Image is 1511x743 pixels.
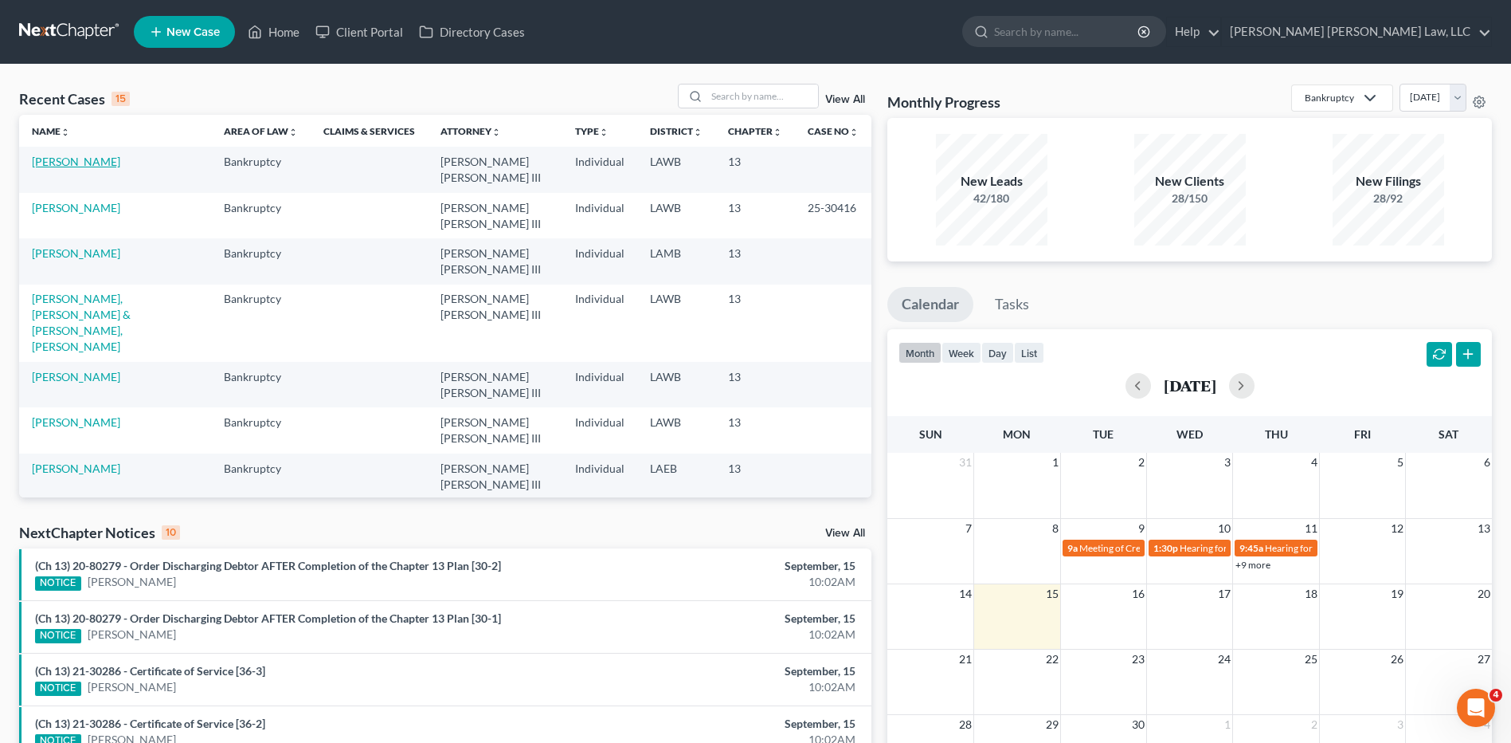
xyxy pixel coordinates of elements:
[773,128,782,137] i: unfold_more
[1396,715,1405,734] span: 3
[637,147,715,192] td: LAWB
[715,193,795,238] td: 13
[1303,650,1319,669] span: 25
[428,193,562,238] td: [PERSON_NAME] [PERSON_NAME] III
[1014,342,1044,364] button: list
[1489,689,1502,702] span: 4
[1333,172,1444,191] div: New Filings
[715,147,795,192] td: 13
[715,454,795,499] td: 13
[1396,453,1405,472] span: 5
[1153,542,1178,554] span: 1:30p
[898,342,941,364] button: month
[981,287,1043,322] a: Tasks
[32,292,131,353] a: [PERSON_NAME], [PERSON_NAME] & [PERSON_NAME], [PERSON_NAME]
[428,362,562,407] td: [PERSON_NAME] [PERSON_NAME] III
[224,125,298,137] a: Area of Lawunfold_more
[166,26,220,38] span: New Case
[1130,650,1146,669] span: 23
[593,627,855,643] div: 10:02AM
[32,246,120,260] a: [PERSON_NAME]
[1223,715,1232,734] span: 1
[964,519,973,538] span: 7
[88,627,176,643] a: [PERSON_NAME]
[562,285,637,362] td: Individual
[715,285,795,362] td: 13
[211,238,311,284] td: Bankruptcy
[1079,542,1256,554] span: Meeting of Creditors for [PERSON_NAME]
[1239,542,1263,554] span: 9:45a
[887,287,973,322] a: Calendar
[1457,689,1495,727] iframe: Intercom live chat
[707,85,818,108] input: Search by name...
[1476,519,1492,538] span: 13
[562,238,637,284] td: Individual
[981,342,1014,364] button: day
[35,664,265,678] a: (Ch 13) 21-30286 - Certificate of Service [36-3]
[32,155,120,168] a: [PERSON_NAME]
[637,285,715,362] td: LAWB
[1305,91,1354,104] div: Bankruptcy
[637,238,715,284] td: LAMB
[637,407,715,453] td: LAWB
[112,92,130,106] div: 15
[162,525,180,540] div: 10
[88,574,176,590] a: [PERSON_NAME]
[1216,584,1232,603] span: 17
[1439,427,1458,441] span: Sat
[307,18,411,46] a: Client Portal
[650,125,703,137] a: Districtunfold_more
[35,559,501,572] a: (Ch 13) 20-80279 - Order Discharging Debtor AFTER Completion of the Chapter 13 Plan [30-2]
[1354,427,1371,441] span: Fri
[35,576,81,591] div: NOTICE
[1222,18,1491,46] a: [PERSON_NAME] [PERSON_NAME] Law, LLC
[1134,172,1246,191] div: New Clients
[562,147,637,192] td: Individual
[1137,519,1146,538] span: 9
[1003,427,1031,441] span: Mon
[562,193,637,238] td: Individual
[1130,584,1146,603] span: 16
[593,558,855,574] div: September, 15
[211,193,311,238] td: Bankruptcy
[593,611,855,627] div: September, 15
[1265,427,1288,441] span: Thu
[1389,584,1405,603] span: 19
[1389,519,1405,538] span: 12
[1309,453,1319,472] span: 4
[825,528,865,539] a: View All
[311,115,428,147] th: Claims & Services
[240,18,307,46] a: Home
[1180,542,1304,554] span: Hearing for [PERSON_NAME]
[1044,715,1060,734] span: 29
[715,362,795,407] td: 13
[957,584,973,603] span: 14
[795,193,871,238] td: 25-30416
[593,574,855,590] div: 10:02AM
[35,717,265,730] a: (Ch 13) 21-30286 - Certificate of Service [36-2]
[428,407,562,453] td: [PERSON_NAME] [PERSON_NAME] III
[1223,453,1232,472] span: 3
[288,128,298,137] i: unfold_more
[637,193,715,238] td: LAWB
[1067,542,1078,554] span: 9a
[1216,650,1232,669] span: 24
[428,147,562,192] td: [PERSON_NAME] [PERSON_NAME] III
[1482,453,1492,472] span: 6
[61,128,70,137] i: unfold_more
[440,125,501,137] a: Attorneyunfold_more
[957,453,973,472] span: 31
[593,663,855,679] div: September, 15
[1044,650,1060,669] span: 22
[1051,453,1060,472] span: 1
[941,342,981,364] button: week
[637,362,715,407] td: LAWB
[211,362,311,407] td: Bankruptcy
[936,191,1047,206] div: 42/180
[1051,519,1060,538] span: 8
[32,370,120,383] a: [PERSON_NAME]
[211,285,311,362] td: Bankruptcy
[936,172,1047,191] div: New Leads
[1093,427,1114,441] span: Tue
[411,18,533,46] a: Directory Cases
